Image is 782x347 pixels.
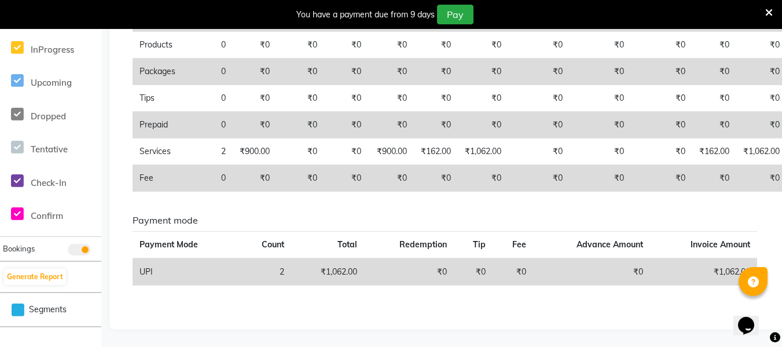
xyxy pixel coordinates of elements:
td: ₹0 [508,138,570,165]
td: ₹0 [277,138,324,165]
td: 0 [196,32,233,59]
td: ₹0 [570,165,631,192]
td: 0 [196,112,233,138]
td: ₹0 [692,165,736,192]
span: Payment Mode [139,239,198,250]
td: ₹1,062.00 [458,138,508,165]
span: Total [337,239,357,250]
td: ₹0 [692,112,736,138]
td: ₹0 [364,258,453,286]
iframe: chat widget [733,301,770,335]
td: ₹0 [414,112,458,138]
td: Packages [133,59,196,85]
span: Segments [29,304,67,316]
td: ₹0 [414,165,458,192]
td: ₹0 [233,112,277,138]
span: Bookings [3,244,35,253]
td: ₹0 [508,59,570,85]
td: Products [133,32,196,59]
td: ₹0 [324,112,368,138]
td: ₹0 [631,165,692,192]
td: ₹0 [324,165,368,192]
td: ₹0 [368,32,414,59]
td: ₹0 [324,32,368,59]
td: ₹0 [692,85,736,112]
td: ₹0 [493,258,533,286]
td: ₹0 [368,85,414,112]
span: Confirm [31,210,63,221]
td: ₹0 [233,32,277,59]
td: ₹0 [414,32,458,59]
td: ₹0 [233,59,277,85]
td: ₹0 [692,59,736,85]
td: ₹0 [631,112,692,138]
td: ₹0 [631,85,692,112]
span: Upcoming [31,77,72,88]
td: ₹0 [631,32,692,59]
td: ₹0 [368,165,414,192]
td: Services [133,138,196,165]
span: Dropped [31,111,66,122]
span: InProgress [31,44,74,55]
td: ₹0 [233,85,277,112]
td: ₹0 [414,85,458,112]
td: ₹0 [458,59,508,85]
td: ₹0 [277,165,324,192]
span: Check-In [31,177,67,188]
td: ₹0 [458,85,508,112]
td: UPI [133,258,238,286]
span: Advance Amount [577,239,643,250]
td: ₹0 [508,85,570,112]
td: ₹0 [324,85,368,112]
td: ₹0 [570,59,631,85]
span: Tentative [31,144,68,155]
td: ₹0 [368,112,414,138]
td: Fee [133,165,196,192]
td: ₹0 [233,165,277,192]
div: You have a payment due from 9 days [296,9,435,21]
td: ₹0 [570,32,631,59]
td: ₹0 [508,165,570,192]
td: ₹0 [277,85,324,112]
button: Pay [437,5,473,24]
td: Tips [133,85,196,112]
td: ₹162.00 [414,138,458,165]
td: ₹0 [570,138,631,165]
td: ₹0 [458,165,508,192]
td: ₹0 [324,138,368,165]
td: 0 [196,165,233,192]
td: ₹0 [277,32,324,59]
td: ₹0 [631,138,692,165]
td: Prepaid [133,112,196,138]
td: ₹0 [324,59,368,85]
td: ₹0 [414,59,458,85]
span: Fee [512,239,526,250]
td: ₹1,062.00 [291,258,365,286]
td: ₹0 [692,32,736,59]
td: ₹0 [631,59,692,85]
button: Generate Report [4,269,66,285]
td: ₹0 [368,59,414,85]
td: ₹1,062.00 [650,258,757,286]
td: 2 [238,258,291,286]
td: ₹0 [458,112,508,138]
h6: Payment mode [133,215,757,226]
td: ₹0 [533,258,650,286]
span: Invoice Amount [691,239,750,250]
td: ₹900.00 [368,138,414,165]
td: ₹0 [570,85,631,112]
td: ₹0 [508,32,570,59]
td: ₹0 [277,112,324,138]
td: 0 [196,59,233,85]
td: 0 [196,85,233,112]
span: Count [262,239,284,250]
span: Tip [473,239,486,250]
td: ₹162.00 [692,138,736,165]
td: ₹0 [277,59,324,85]
td: 2 [196,138,233,165]
span: Redemption [399,239,447,250]
td: ₹0 [454,258,493,286]
td: ₹0 [508,112,570,138]
td: ₹0 [458,32,508,59]
td: ₹0 [570,112,631,138]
